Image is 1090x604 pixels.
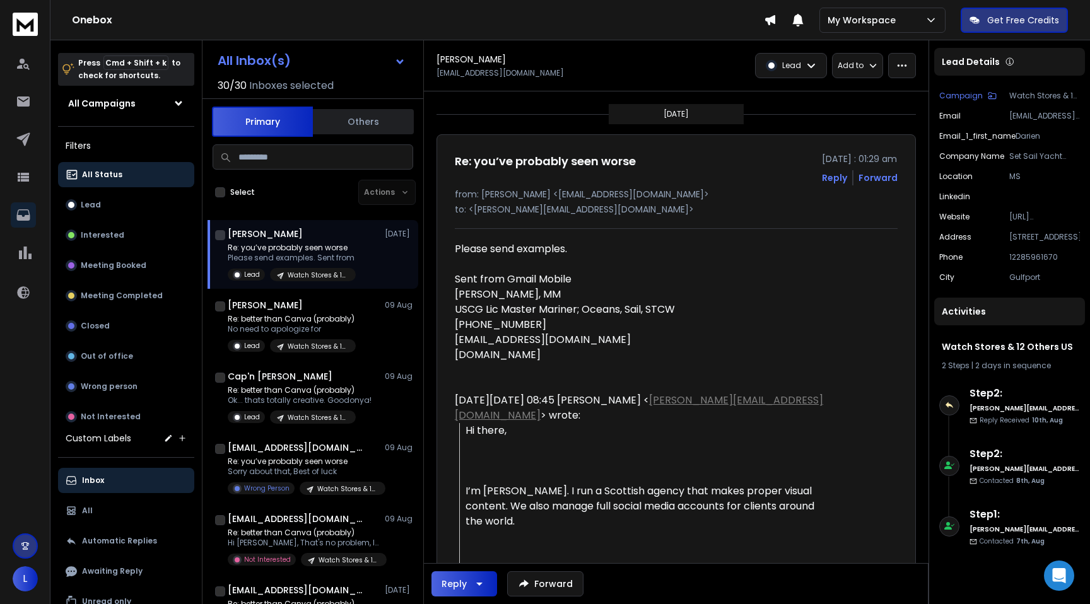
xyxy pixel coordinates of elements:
[81,200,101,210] p: Lead
[58,528,194,554] button: Automatic Replies
[1016,537,1045,546] span: 7th, Aug
[385,514,413,524] p: 09 Aug
[437,53,506,66] h1: [PERSON_NAME]
[385,229,413,239] p: [DATE]
[58,344,194,369] button: Out of office
[317,484,378,494] p: Watch Stores & 12 Others US
[939,212,970,222] p: website
[58,374,194,399] button: Wrong person
[939,252,963,262] p: Phone
[939,151,1004,161] p: Company Name
[244,484,290,493] p: Wrong Person
[228,528,379,538] p: Re: better than Canva (probably)
[288,413,348,422] p: Watch Stores & 12 Others US
[1009,272,1080,282] p: Gulfport
[980,415,1063,425] p: Reply Received
[455,241,823,363] div: Please send examples.
[244,555,291,564] p: Not Interested
[58,283,194,308] button: Meeting Completed
[58,313,194,339] button: Closed
[431,571,497,596] button: Reply
[228,370,332,383] h1: Cap'n [PERSON_NAME]
[228,467,379,477] p: Sorry about that, Best of luck
[58,253,194,278] button: Meeting Booked
[942,55,1000,68] p: Lead Details
[81,291,163,301] p: Meeting Completed
[1009,111,1080,121] p: [EMAIL_ADDRESS][DOMAIN_NAME]
[455,153,636,170] h1: Re: you’ve probably seen worse
[437,68,564,78] p: [EMAIL_ADDRESS][DOMAIN_NAME]
[244,412,260,422] p: Lead
[244,341,260,351] p: Lead
[81,412,141,422] p: Not Interested
[507,571,583,596] button: Forward
[455,393,823,422] a: [PERSON_NAME][EMAIL_ADDRESS][DOMAIN_NAME]
[1044,560,1074,591] div: Open Intercom Messenger
[228,456,379,467] p: Re: you’ve probably seen worse
[385,443,413,453] p: 09 Aug
[987,14,1059,26] p: Get Free Credits
[942,360,970,371] span: 2 Steps
[288,270,348,280] p: Watch Stores & 12 Others US
[385,371,413,381] p: 09 Aug
[103,55,168,70] span: Cmd + Shift + k
[442,578,467,590] div: Reply
[1009,232,1080,242] p: [STREET_ADDRESS]
[939,131,1016,141] p: email_1_first_name
[1009,171,1080,182] p: MS
[1016,476,1045,485] span: 8th, Aug
[58,559,194,584] button: Awaiting Reply
[455,203,898,216] p: to: <[PERSON_NAME][EMAIL_ADDRESS][DOMAIN_NAME]>
[664,109,689,119] p: [DATE]
[975,360,1051,371] span: 2 days in sequence
[1009,151,1080,161] p: Set Sail Yacht Charters
[455,393,823,423] div: [DATE][DATE] 08:45 [PERSON_NAME] < > wrote:
[249,78,334,93] h3: Inboxes selected
[970,507,1080,522] h6: Step 1 :
[82,170,122,180] p: All Status
[939,91,997,101] button: Campaign
[230,187,255,197] label: Select
[208,48,416,73] button: All Inbox(s)
[218,54,291,67] h1: All Inbox(s)
[13,13,38,36] img: logo
[58,91,194,116] button: All Campaigns
[58,404,194,429] button: Not Interested
[939,232,971,242] p: address
[228,299,303,311] h1: [PERSON_NAME]
[228,314,356,324] p: Re: better than Canva (probably)
[942,340,1077,353] h1: Watch Stores & 12 Others US
[58,137,194,154] h3: Filters
[13,566,38,591] button: L
[58,223,194,248] button: Interested
[939,111,961,121] p: Email
[288,342,348,351] p: Watch Stores & 12 Others US
[1032,415,1063,425] span: 10th, Aug
[228,395,372,405] p: Ok... thats totally creative. Goodonya!
[212,107,313,137] button: Primary
[455,188,898,200] p: from: [PERSON_NAME] <[EMAIL_ADDRESS][DOMAIN_NAME]>
[228,584,366,596] h1: [EMAIL_ADDRESS][DOMAIN_NAME]
[81,260,146,270] p: Meeting Booked
[66,432,131,444] h3: Custom Labels
[82,506,93,516] p: All
[228,324,356,334] p: No need to apologize for
[228,228,303,240] h1: [PERSON_NAME]
[228,538,379,548] p: Hi [PERSON_NAME], That's no problem, I'm
[1009,91,1080,101] p: Watch Stores & 12 Others US
[828,14,901,26] p: My Workspace
[58,162,194,187] button: All Status
[81,321,110,331] p: Closed
[228,441,366,454] h1: [EMAIL_ADDRESS][DOMAIN_NAME]
[81,351,133,361] p: Out of office
[58,498,194,523] button: All
[72,13,764,28] h1: Onebox
[313,108,414,136] button: Others
[939,192,970,202] p: linkedin
[934,298,1085,325] div: Activities
[81,381,138,392] p: Wrong person
[218,78,247,93] span: 30 / 30
[228,243,356,253] p: Re: you’ve probably seen worse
